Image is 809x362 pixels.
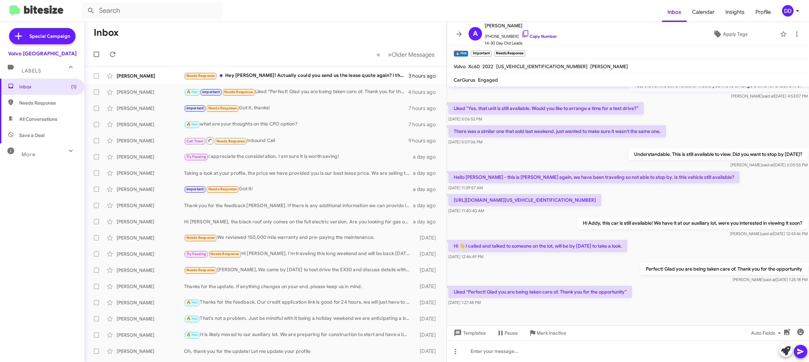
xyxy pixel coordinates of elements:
span: said at [762,93,774,99]
div: 9 hours ago [409,137,441,144]
div: [PERSON_NAME] [117,121,184,128]
span: [DATE] 11:39:57 AM [448,185,483,190]
span: Needs Response [186,235,215,240]
span: All Conversations [19,116,57,122]
span: 🔥 Hot [186,316,198,321]
span: (1) [71,83,77,90]
span: » [388,50,392,59]
div: [PERSON_NAME] [117,202,184,209]
span: A [473,28,478,39]
span: Important [186,187,204,191]
small: Needs Response [494,51,525,57]
input: Search [82,3,223,19]
button: Next [384,48,439,61]
span: 2022 [482,63,493,69]
div: I appreciate the consideration. I am sure it is worth saving! [184,153,413,161]
div: [PERSON_NAME] [117,89,184,95]
div: That's not a problem. Just be mindful with it being a holiday weekend we are anticipating a busy ... [184,315,413,323]
div: Got it, thanks! [184,104,409,112]
span: [DATE] 12:46:49 PM [448,254,483,259]
span: [US_VEHICLE_IDENTIFICATION_NUMBER] [496,63,588,69]
span: Try Pausing [186,155,206,159]
span: [PHONE_NUMBER] [485,30,557,40]
span: Special Campaign [29,33,70,39]
span: Older Messages [392,51,435,58]
div: [DATE] [413,348,441,355]
div: [PERSON_NAME] [117,348,184,355]
div: Hi [PERSON_NAME], the black roof only comes on the full electric version. Are you looking for gas... [184,218,413,225]
button: Apply Tags [683,28,777,40]
div: a day ago [413,202,441,209]
div: Thanks for the feedback. Our credit application link is good for 24 hours, we will just have to r... [184,299,413,306]
span: Needs Response [208,187,237,191]
span: 🔥 Hot [186,122,198,127]
span: Important [186,106,204,110]
span: [DATE] 5:07:06 PM [448,139,482,144]
span: 🔥 Hot [186,300,198,305]
span: Engaged [478,77,498,83]
a: Calendar [687,2,720,22]
span: Needs Response [186,268,215,272]
p: Hi Addy, this car is still available! We have it at our auxiliary lot, were you interested in vie... [577,217,808,229]
h1: Inbox [94,27,119,38]
div: [PERSON_NAME] [117,73,184,79]
div: Volvo [GEOGRAPHIC_DATA] [8,50,77,57]
p: [URL][DOMAIN_NAME][US_VEHICLE_IDENTIFICATION_NUMBER] [448,194,601,206]
span: Needs Response [208,106,237,110]
span: Templates [452,327,486,339]
div: [PERSON_NAME] [117,234,184,241]
span: [DATE] 1:27:48 PM [448,300,481,305]
span: Save a Deal [19,132,44,139]
div: We reviewed 150,000 mile warranty and pre-paying the maintenance. [184,234,413,242]
div: [PERSON_NAME] [117,299,184,306]
span: Try Pausing [186,252,206,256]
div: what are your thoughts on this CPO option? [184,120,409,128]
a: Special Campaign [9,28,76,44]
div: [PERSON_NAME] [117,105,184,112]
div: 4 hours ago [408,89,441,95]
p: Liked “Yes, that unit is still available. Would you like to arrange a time for a test drive?” [448,102,644,114]
div: [PERSON_NAME], We came by [DATE] to test drive the EX30 and discuss details with your sales perso... [184,266,413,274]
nav: Page navigation example [373,48,439,61]
p: Liked “Perfect! Glad you are being taken care of. Thank you for the opportunity” [448,286,632,298]
span: [DATE] 5:06:52 PM [448,116,482,121]
div: Liked “Perfect! Glad you are being taken care of. Thank you for the opportunity” [184,88,408,96]
small: Important [471,51,491,57]
div: Got it! [184,185,413,193]
span: Mark Inactive [537,327,566,339]
div: 3 hours ago [409,73,441,79]
button: Mark Inactive [523,327,572,339]
span: Needs Response [186,74,215,78]
button: Pause [491,327,523,339]
span: [PERSON_NAME] [485,22,557,30]
span: « [377,50,380,59]
span: Xc60 [468,63,480,69]
span: Needs Response [210,252,239,256]
span: [PERSON_NAME] [590,63,628,69]
div: [PERSON_NAME] [117,332,184,338]
p: Understandable. This is still available to view. Did you want to stop by [DATE]? [629,148,808,160]
div: Hey [PERSON_NAME]! Actually could you send us the lease quote again? I think I misplaced the pape... [184,72,409,80]
div: 7 hours ago [409,105,441,112]
a: Inbox [662,2,687,22]
div: Hi [PERSON_NAME], I'm traveling this long weekend and will be back [DATE]. Will msg you then [184,250,413,258]
p: Hi 👋 I called and talked to someone on the lot, will be by [DATE] to take a look. [448,240,627,252]
div: [PERSON_NAME] [117,283,184,290]
div: 7 hours ago [409,121,441,128]
span: said at [761,231,773,236]
span: More [22,151,35,158]
div: [PERSON_NAME] [117,137,184,144]
div: [PERSON_NAME] [117,170,184,176]
span: Inbox [19,83,77,90]
div: a day ago [413,154,441,160]
span: Labels [22,68,41,74]
a: Profile [750,2,776,22]
button: Previous [372,48,384,61]
div: [PERSON_NAME] [117,218,184,225]
span: [PERSON_NAME] [DATE] 12:43:46 PM [730,231,808,236]
span: Pause [505,327,518,339]
span: Needs Response [19,100,77,106]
